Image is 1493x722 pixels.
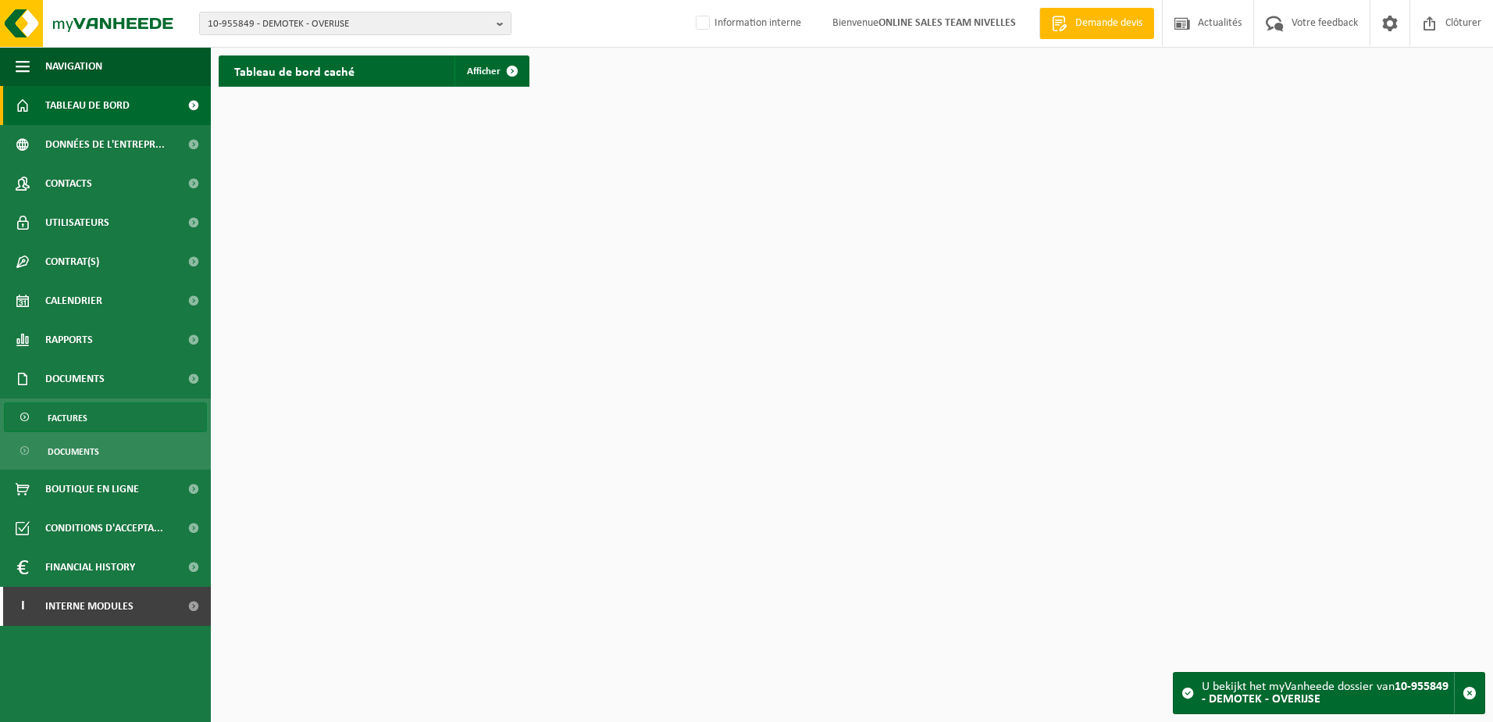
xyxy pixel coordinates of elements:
span: Afficher [467,66,501,77]
span: Contrat(s) [45,242,99,281]
label: Information interne [693,12,801,35]
span: Tableau de bord [45,86,130,125]
div: U bekijkt het myVanheede dossier van [1202,673,1454,713]
span: Rapports [45,320,93,359]
span: Documents [48,437,99,466]
span: I [16,587,30,626]
a: Demande devis [1039,8,1154,39]
span: Calendrier [45,281,102,320]
span: Conditions d'accepta... [45,509,163,548]
a: Afficher [454,55,528,87]
span: Boutique en ligne [45,470,139,509]
span: 10-955849 - DEMOTEK - OVERIJSE [208,13,490,36]
span: Navigation [45,47,102,86]
a: Documents [4,436,207,466]
a: Factures [4,402,207,432]
span: Demande devis [1071,16,1146,31]
span: Financial History [45,548,135,587]
span: Contacts [45,164,92,203]
span: Utilisateurs [45,203,109,242]
button: 10-955849 - DEMOTEK - OVERIJSE [199,12,511,35]
span: Données de l'entrepr... [45,125,165,164]
span: Interne modules [45,587,134,626]
span: Documents [45,359,105,399]
strong: ONLINE SALES TEAM NIVELLES [878,17,1016,29]
h2: Tableau de bord caché [219,55,370,86]
span: Factures [48,403,87,433]
strong: 10-955849 - DEMOTEK - OVERIJSE [1202,681,1448,706]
